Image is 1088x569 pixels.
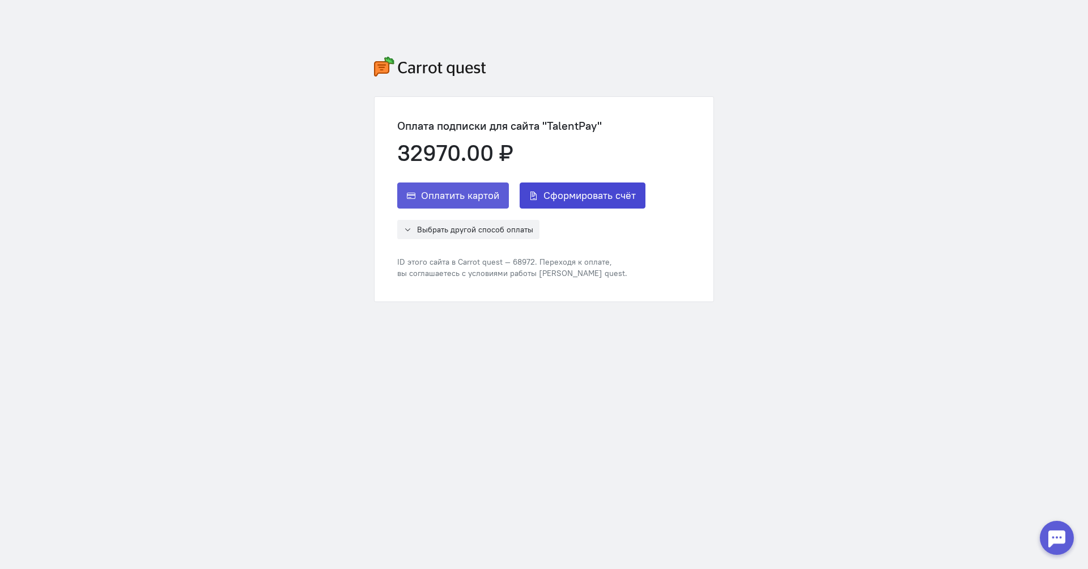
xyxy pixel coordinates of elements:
button: Выбрать другой способ оплаты [397,220,539,239]
span: Сформировать счёт [543,189,636,202]
div: Оплата подписки для сайта "TalentPay" [397,120,645,132]
img: carrot-quest-logo.svg [374,57,486,77]
button: Оплатить картой [397,182,509,209]
div: 32970.00 ₽ [397,141,645,165]
span: Оплатить картой [421,189,499,202]
span: Выбрать другой способ оплаты [417,224,533,235]
button: Сформировать счёт [520,182,645,209]
div: ID этого сайта в Carrot quest — 68972. Переходя к оплате, вы соглашаетесь с условиями работы [PER... [397,256,645,279]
